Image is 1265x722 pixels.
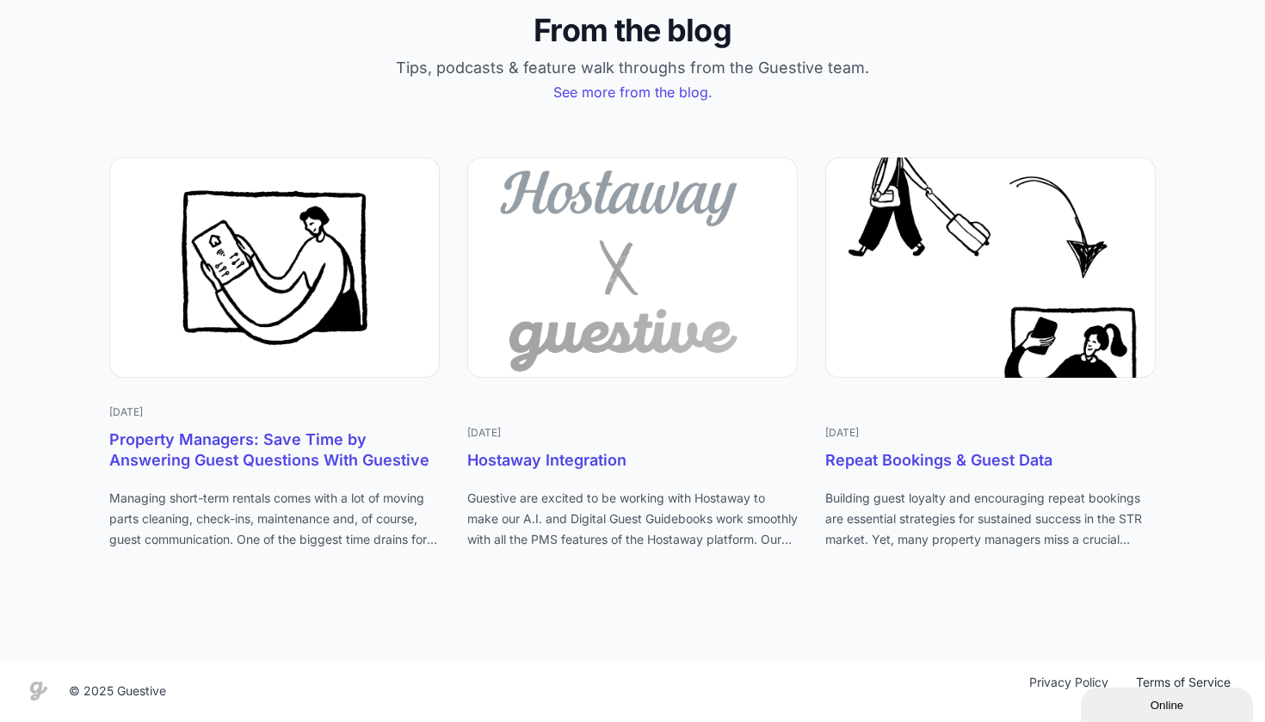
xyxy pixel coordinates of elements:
[553,83,713,101] a: See more from the blog.
[825,451,1052,469] a: Repeat Bookings & Guest Data
[69,682,166,700] div: © 2025 Guestive
[109,430,429,469] a: Property Managers: Save Time by Answering Guest Questions With Guestive
[1081,684,1256,722] iframe: chat widget
[825,426,859,440] time: [DATE]
[467,426,501,440] time: [DATE]
[109,405,143,419] time: [DATE]
[1122,674,1244,708] a: Terms of Service
[343,54,922,82] p: Tips, podcasts & feature walk throughs from the Guestive team.
[467,451,626,469] a: Hostaway Integration
[1015,674,1122,708] a: Privacy Policy
[343,13,922,47] h2: From the blog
